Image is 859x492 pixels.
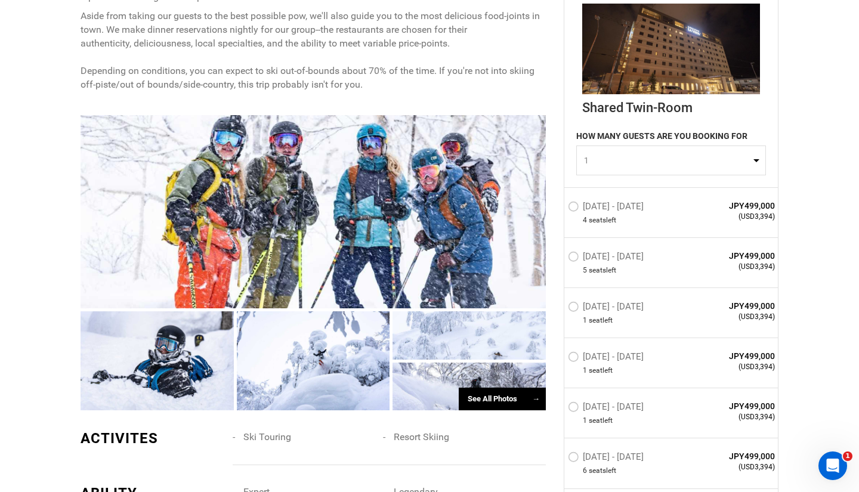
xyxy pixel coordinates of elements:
span: (USD3,394) [688,362,775,372]
span: JPY499,000 [688,200,775,212]
span: Ski Touring [243,431,291,443]
div: Shared Twin-Room [582,94,760,117]
span: JPY499,000 [688,450,775,462]
iframe: Intercom live chat [818,451,847,480]
label: HOW MANY GUESTS ARE YOU BOOKING FOR [576,130,747,146]
span: seat left [589,416,613,426]
span: (USD3,394) [688,262,775,272]
span: seat left [589,366,613,376]
img: 219bbdeb367e9e874d8440e9eb4a8c91.jpeg [582,4,760,94]
span: 6 [583,466,587,476]
span: 5 [583,265,587,276]
label: [DATE] - [DATE] [568,301,647,315]
div: See All Photos [459,388,546,411]
span: JPY499,000 [688,300,775,312]
span: seat left [589,215,616,225]
label: [DATE] - [DATE] [568,351,647,366]
span: → [532,394,540,403]
span: JPY499,000 [688,250,775,262]
span: JPY499,000 [688,350,775,362]
label: [DATE] - [DATE] [568,251,647,265]
label: [DATE] - [DATE] [568,201,647,215]
span: s [602,215,606,225]
span: seat left [589,466,616,476]
span: 4 [583,215,587,225]
span: s [602,466,606,476]
p: Aside from taking our guests to the best possible pow, we'll also guide you to the most delicious... [81,10,546,91]
span: JPY499,000 [688,400,775,412]
span: 1 [583,315,587,326]
span: (USD3,394) [688,212,775,222]
label: [DATE] - [DATE] [568,451,647,466]
span: (USD3,394) [688,412,775,422]
span: 1 [583,366,587,376]
span: seat left [589,315,613,326]
span: s [602,265,606,276]
div: ACTIVITES [81,428,224,448]
span: (USD3,394) [688,462,775,472]
label: [DATE] - [DATE] [568,401,647,416]
span: 1 [843,451,852,461]
span: Resort Skiing [394,431,449,443]
span: (USD3,394) [688,312,775,322]
span: 1 [583,416,587,426]
button: 1 [576,146,766,175]
span: seat left [589,265,616,276]
span: 1 [584,154,750,166]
